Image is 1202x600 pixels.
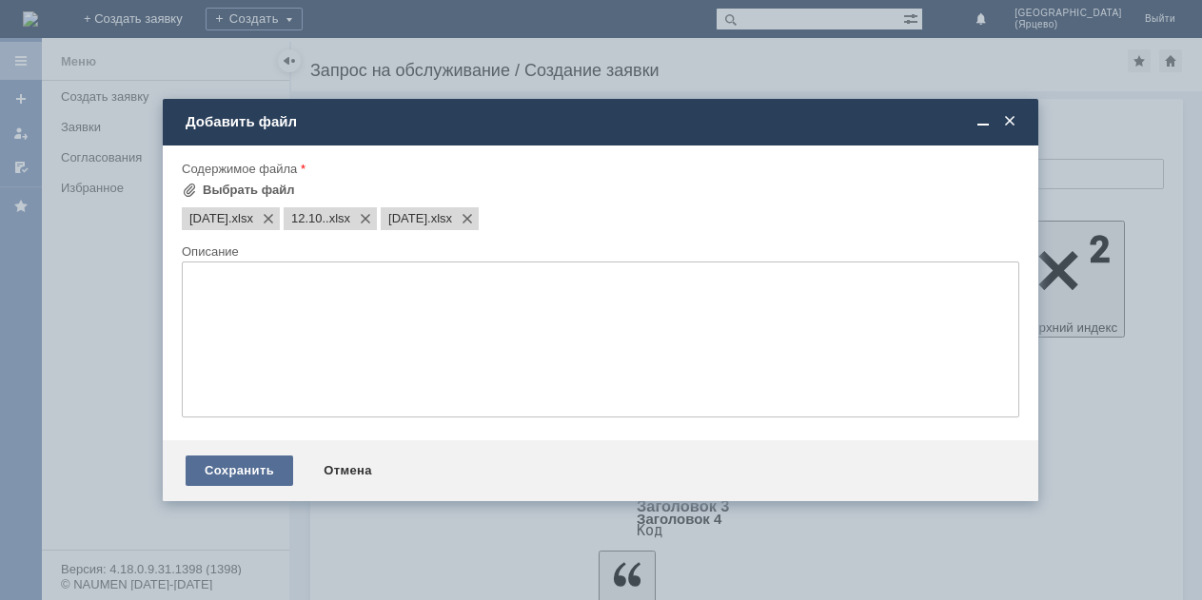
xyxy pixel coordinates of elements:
[291,211,325,226] span: 12.10..xlsx
[182,245,1015,258] div: Описание
[186,113,1019,130] div: Добавить файл
[203,183,295,198] div: Выбрать файл
[228,211,253,226] span: 12.10.2025.xlsx
[182,163,1015,175] div: Содержимое файла
[325,211,350,226] span: 12.10..xlsx
[1000,113,1019,130] span: Закрыть
[189,211,228,226] span: 12.10.2025.xlsx
[388,211,427,226] span: 12.10.25.xlsx
[974,113,993,130] span: Свернуть (Ctrl + M)
[427,211,452,226] span: 12.10.25.xlsx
